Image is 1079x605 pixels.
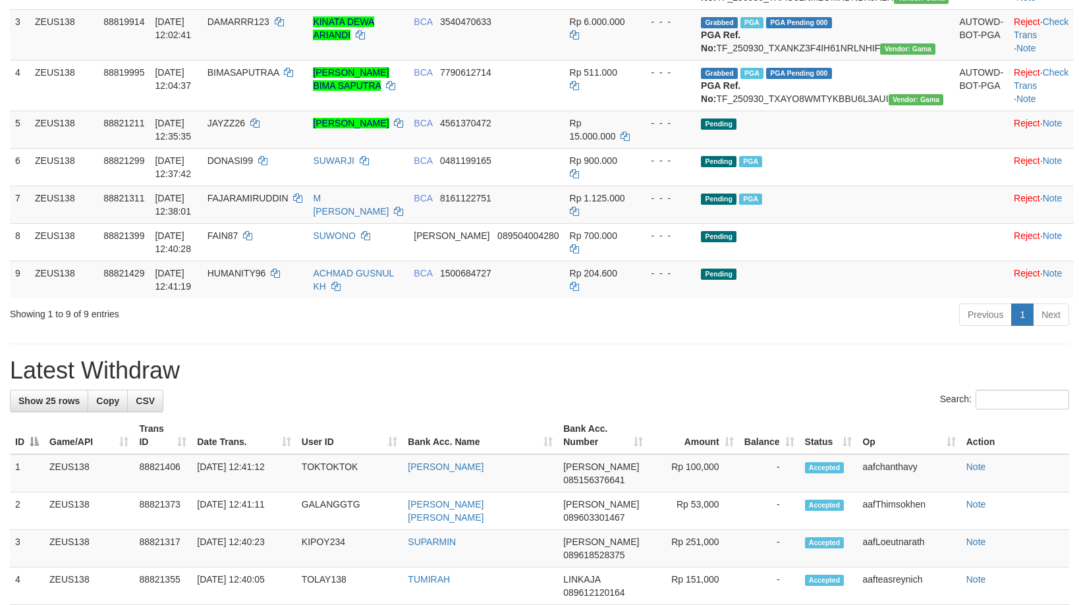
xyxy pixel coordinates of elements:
[207,230,238,241] span: FAIN87
[954,60,1009,111] td: AUTOWD-BOT-PGA
[701,80,740,104] b: PGA Ref. No:
[740,17,763,28] span: Marked by aafsolysreylen
[640,192,690,205] div: - - -
[1009,9,1074,60] td: · ·
[402,417,558,454] th: Bank Acc. Name: activate to sort column ascending
[570,67,617,78] span: Rp 511.000
[134,417,192,454] th: Trans ID: activate to sort column ascending
[1014,193,1040,203] a: Reject
[701,231,736,242] span: Pending
[648,492,738,530] td: Rp 53,000
[739,194,762,205] span: Marked by aafnoeunsreypich
[155,155,191,179] span: [DATE] 12:37:42
[570,16,625,27] span: Rp 6.000.000
[640,154,690,167] div: - - -
[739,530,800,567] td: -
[696,60,954,111] td: TF_250930_TXAYO8WMTYKBBU6L3AUI
[30,111,98,148] td: ZEUS138
[44,567,134,605] td: ZEUS138
[805,462,844,473] span: Accepted
[1009,111,1074,148] td: ·
[10,417,44,454] th: ID: activate to sort column descending
[155,16,191,40] span: [DATE] 12:02:41
[563,587,624,598] span: Copy 089612120164 to clipboard
[1014,16,1068,40] a: Check Trans
[701,30,740,53] b: PGA Ref. No:
[103,268,144,278] span: 88821429
[134,530,192,567] td: 88821317
[497,230,559,241] span: Copy 089504004280 to clipboard
[296,530,403,567] td: KIPOY234
[966,574,986,585] a: Note
[805,575,844,586] span: Accepted
[192,492,296,530] td: [DATE] 12:41:11
[648,530,738,567] td: Rp 251,000
[440,118,491,128] span: Copy 4561370472 to clipboard
[103,155,144,166] span: 88821299
[10,111,30,148] td: 5
[961,417,1069,454] th: Action
[10,530,44,567] td: 3
[10,261,30,298] td: 9
[1014,16,1040,27] a: Reject
[134,567,192,605] td: 88821355
[313,268,393,292] a: ACHMAD GUSNUL KH
[857,417,960,454] th: Op: activate to sort column ascending
[1009,261,1074,298] td: ·
[1043,193,1063,203] a: Note
[88,390,128,412] a: Copy
[640,229,690,242] div: - - -
[440,155,491,166] span: Copy 0481199165 to clipboard
[207,155,253,166] span: DONASI99
[563,499,639,510] span: [PERSON_NAME]
[313,193,389,217] a: M [PERSON_NAME]
[857,492,960,530] td: aafThimsokhen
[414,16,432,27] span: BCA
[570,230,617,241] span: Rp 700.000
[408,499,484,523] a: [PERSON_NAME] [PERSON_NAME]
[966,461,986,472] a: Note
[740,68,763,79] span: Marked by aafsolysreylen
[10,454,44,492] td: 1
[1014,268,1040,278] a: Reject
[414,230,489,241] span: [PERSON_NAME]
[414,118,432,128] span: BCA
[966,537,986,547] a: Note
[701,269,736,280] span: Pending
[96,396,119,406] span: Copy
[296,492,403,530] td: GALANGGTG
[10,148,30,186] td: 6
[1014,230,1040,241] a: Reject
[1033,303,1069,326] a: Next
[155,67,191,91] span: [DATE] 12:04:37
[30,60,98,111] td: ZEUS138
[103,193,144,203] span: 88821311
[10,357,1069,384] h1: Latest Withdraw
[563,574,600,585] span: LINKAJA
[155,230,191,254] span: [DATE] 12:40:28
[1009,223,1074,261] td: ·
[570,118,616,142] span: Rp 15.000.000
[696,9,954,60] td: TF_250930_TXANKZ3F4IH61NRLNHIF
[570,193,625,203] span: Rp 1.125.000
[1009,60,1074,111] td: · ·
[313,155,354,166] a: SUWARJI
[313,118,389,128] a: [PERSON_NAME]
[207,67,279,78] span: BIMASAPUTRAA
[30,261,98,298] td: ZEUS138
[766,17,832,28] span: PGA Pending
[570,155,617,166] span: Rp 900.000
[1043,230,1063,241] a: Note
[44,454,134,492] td: ZEUS138
[313,67,389,91] a: [PERSON_NAME] BIMA SAPUTRA
[44,417,134,454] th: Game/API: activate to sort column ascending
[570,268,617,278] span: Rp 204.600
[440,193,491,203] span: Copy 8161122751 to clipboard
[155,193,191,217] span: [DATE] 12:38:01
[296,417,403,454] th: User ID: activate to sort column ascending
[563,512,624,523] span: Copy 089603301467 to clipboard
[739,454,800,492] td: -
[134,492,192,530] td: 88821373
[30,223,98,261] td: ZEUS138
[805,500,844,511] span: Accepted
